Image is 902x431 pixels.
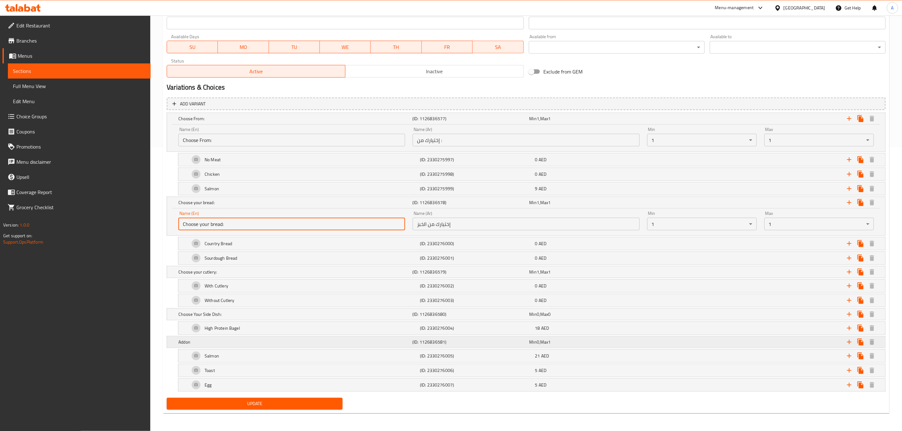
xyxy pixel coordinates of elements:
button: Clone new choice [855,295,866,306]
span: FR [424,43,470,52]
div: Expand [178,237,885,250]
span: 18 [535,324,540,332]
span: Get support on: [3,232,32,240]
div: Expand [178,322,885,334]
button: TU [269,41,320,53]
a: Full Menu View [8,79,151,94]
span: Branches [16,37,146,44]
span: Edit Menu [13,97,146,105]
span: 9 [535,185,538,193]
a: Branches [3,33,151,48]
button: Clone choice group [855,113,866,124]
div: , [529,199,644,206]
span: A [891,4,894,11]
h5: (ID: 1126836580) [412,311,527,317]
span: 1 [537,115,539,123]
button: Clone new choice [855,280,866,292]
div: , [529,311,644,317]
span: AED [539,156,547,164]
button: Add new choice group [844,266,855,278]
span: 0 [537,310,539,318]
div: Menu-management [715,4,754,12]
div: Expand [167,336,885,348]
input: Enter name En [178,218,405,230]
h5: (ID: 1126836579) [412,269,527,275]
h5: (ID: 2330276000) [420,240,532,247]
div: Expand [167,197,885,208]
button: Clone new choice [855,238,866,249]
span: SU [170,43,215,52]
span: Exclude from GEM [544,68,583,75]
h5: High Protein Bagel [205,325,240,331]
div: , [529,115,644,122]
h5: Addon [178,339,410,345]
span: Min [529,198,537,207]
button: Add new choice [844,365,855,376]
span: AED [539,366,547,375]
h5: Choose From: [178,115,410,122]
button: Delete With Cutlery [866,280,878,292]
button: Delete No Meat [866,154,878,165]
button: SA [473,41,523,53]
button: Clone choice group [855,197,866,208]
div: ​ [529,41,705,54]
span: 0 [535,296,538,304]
div: 1 [647,218,757,230]
h5: With Cutlery [205,283,228,289]
span: Min [529,310,537,318]
div: 1 [764,218,874,230]
button: Add new choice [844,154,855,165]
h5: Toast [205,367,215,374]
div: Expand [167,266,885,278]
h5: No Meat [205,156,221,163]
div: Expand [167,113,885,124]
span: 21 [535,352,540,360]
div: Expand [178,350,885,362]
button: Add new choice [844,252,855,264]
span: TH [373,43,419,52]
button: Clone choice group [855,266,866,278]
button: Clone new choice [855,154,866,165]
span: Max [540,310,548,318]
span: SA [475,43,521,52]
span: AED [541,324,549,332]
span: 1.0.0 [20,221,29,229]
div: 1 [647,134,757,146]
h5: (ID: 2330275998) [420,171,532,177]
span: 0 [535,282,538,290]
h5: (ID: 2330276002) [420,283,532,289]
button: Delete High Protein Bagel [866,322,878,334]
div: Expand [178,182,885,195]
h5: (ID: 2330276005) [420,353,532,359]
div: Expand [178,280,885,292]
span: Full Menu View [13,82,146,90]
h5: (ID: 2330276007) [420,382,532,388]
span: MO [220,43,266,52]
button: Delete Choose Your Side Dish: [866,309,878,320]
a: Choice Groups [3,109,151,124]
button: Delete Without Cutlery [866,295,878,306]
h5: (ID: 1126836577) [412,115,527,122]
span: Sections [13,67,146,75]
button: Update [167,398,343,410]
button: Add new choice [844,350,855,362]
h5: Country Bread [205,240,232,247]
span: TU [272,43,317,52]
h5: (ID: 2330276006) [420,367,532,374]
input: Enter name Ar [413,218,639,230]
span: AED [541,352,549,360]
button: Clone choice group [855,336,866,348]
button: Delete Chicken [866,168,878,180]
button: Delete Toast [866,365,878,376]
button: Add new choice group [844,309,855,320]
span: 0 [535,170,538,178]
span: AED [539,254,547,262]
button: Inactive [345,65,524,78]
h5: Sourdough Bread [205,255,237,261]
span: Menus [18,52,146,60]
span: 1 [548,115,551,123]
button: Delete Choose your cutlery: [866,266,878,278]
span: 0 [548,310,551,318]
button: Add new choice [844,168,855,180]
div: Expand [178,252,885,264]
